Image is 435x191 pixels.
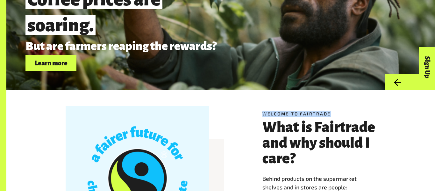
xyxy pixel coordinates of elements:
[262,120,376,166] h3: What is Fairtrade and why should I care?
[262,111,376,117] h5: Welcome to Fairtrade
[25,40,350,53] p: But are farmers reaping the rewards?
[25,55,76,71] a: Learn more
